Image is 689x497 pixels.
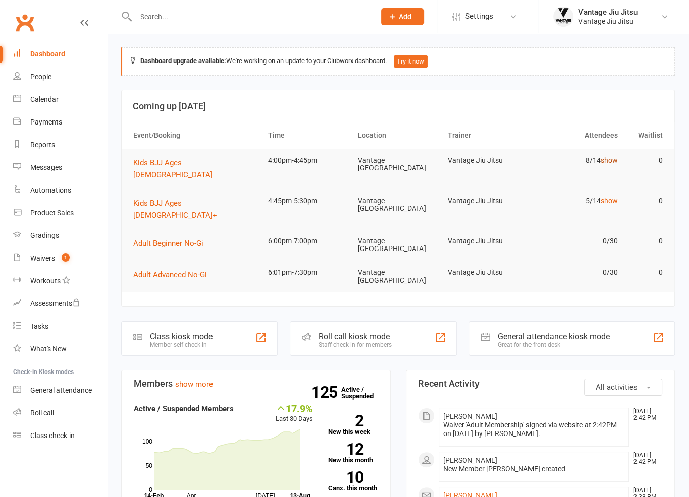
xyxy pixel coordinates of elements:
[13,402,107,424] a: Roll call
[533,261,622,284] td: 0/30
[133,10,368,24] input: Search...
[628,408,662,421] time: [DATE] 2:42 PM
[578,17,638,26] div: Vantage Jiu Jitsu
[533,229,622,253] td: 0/30
[622,229,667,253] td: 0
[133,157,259,181] button: Kids BJJ Ages [DEMOGRAPHIC_DATA]
[443,465,625,473] div: New Member [PERSON_NAME] created
[319,332,392,341] div: Roll call kiosk mode
[399,13,411,21] span: Add
[140,57,226,65] strong: Dashboard upgrade available:
[263,229,353,253] td: 6:00pm-7:00pm
[443,189,533,213] td: Vantage Jiu Jitsu
[129,122,263,148] th: Event/Booking
[533,149,622,172] td: 8/14
[133,239,203,248] span: Adult Beginner No-Gi
[443,456,497,464] span: [PERSON_NAME]
[311,385,341,400] strong: 125
[498,341,610,348] div: Great for the front desk
[584,379,662,396] button: All activities
[353,229,443,261] td: Vantage [GEOGRAPHIC_DATA]
[328,442,363,457] strong: 12
[263,261,353,284] td: 6:01pm-7:30pm
[30,73,51,81] div: People
[443,261,533,284] td: Vantage Jiu Jitsu
[601,156,618,164] a: show
[533,122,622,148] th: Attendees
[30,231,59,239] div: Gradings
[13,292,107,315] a: Assessments
[443,412,497,420] span: [PERSON_NAME]
[13,202,107,224] a: Product Sales
[133,197,259,221] button: Kids BJJ Ages [DEMOGRAPHIC_DATA]+
[353,122,443,148] th: Location
[13,379,107,402] a: General attendance kiosk mode
[13,179,107,202] a: Automations
[133,158,213,179] span: Kids BJJ Ages [DEMOGRAPHIC_DATA]
[30,209,74,217] div: Product Sales
[328,471,378,491] a: 10Canx. this month
[381,8,424,25] button: Add
[328,470,363,485] strong: 10
[13,424,107,447] a: Class kiosk mode
[341,379,386,407] a: 125Active / Suspended
[30,299,80,307] div: Assessments
[13,111,107,134] a: Payments
[13,338,107,360] a: What's New
[30,254,55,262] div: Waivers
[622,149,667,172] td: 0
[263,122,353,148] th: Time
[319,341,392,348] div: Staff check-in for members
[353,149,443,180] td: Vantage [GEOGRAPHIC_DATA]
[596,383,638,392] span: All activities
[578,8,638,17] div: Vantage Jiu Jitsu
[30,163,62,171] div: Messages
[133,199,217,220] span: Kids BJJ Ages [DEMOGRAPHIC_DATA]+
[134,404,234,413] strong: Active / Suspended Members
[533,189,622,213] td: 5/14
[175,380,213,389] a: show more
[133,101,663,111] h3: Coming up [DATE]
[30,95,59,103] div: Calendar
[150,341,213,348] div: Member self check-in
[13,66,107,88] a: People
[276,403,313,424] div: Last 30 Days
[13,224,107,247] a: Gradings
[13,315,107,338] a: Tasks
[328,443,378,463] a: 12New this month
[353,189,443,221] td: Vantage [GEOGRAPHIC_DATA]
[13,43,107,66] a: Dashboard
[276,403,313,414] div: 17.9%
[394,55,428,68] button: Try it now
[622,189,667,213] td: 0
[30,141,55,149] div: Reports
[328,413,363,428] strong: 2
[622,261,667,284] td: 0
[133,237,210,250] button: Adult Beginner No-Gi
[622,122,667,148] th: Waitlist
[30,118,62,126] div: Payments
[121,47,675,76] div: We're working on an update to your Clubworx dashboard.
[553,7,573,27] img: thumb_image1666673915.png
[418,379,663,389] h3: Recent Activity
[353,261,443,292] td: Vantage [GEOGRAPHIC_DATA]
[13,134,107,156] a: Reports
[465,5,493,28] span: Settings
[13,247,107,270] a: Waivers 1
[133,270,207,279] span: Adult Advanced No-Gi
[30,431,75,440] div: Class check-in
[133,269,214,281] button: Adult Advanced No-Gi
[134,379,378,389] h3: Members
[30,386,92,394] div: General attendance
[30,277,61,285] div: Workouts
[30,322,48,330] div: Tasks
[12,10,37,35] a: Clubworx
[443,149,533,172] td: Vantage Jiu Jitsu
[628,452,662,465] time: [DATE] 2:42 PM
[443,122,533,148] th: Trainer
[30,345,67,353] div: What's New
[601,197,618,205] a: show
[150,332,213,341] div: Class kiosk mode
[30,409,54,417] div: Roll call
[263,149,353,172] td: 4:00pm-4:45pm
